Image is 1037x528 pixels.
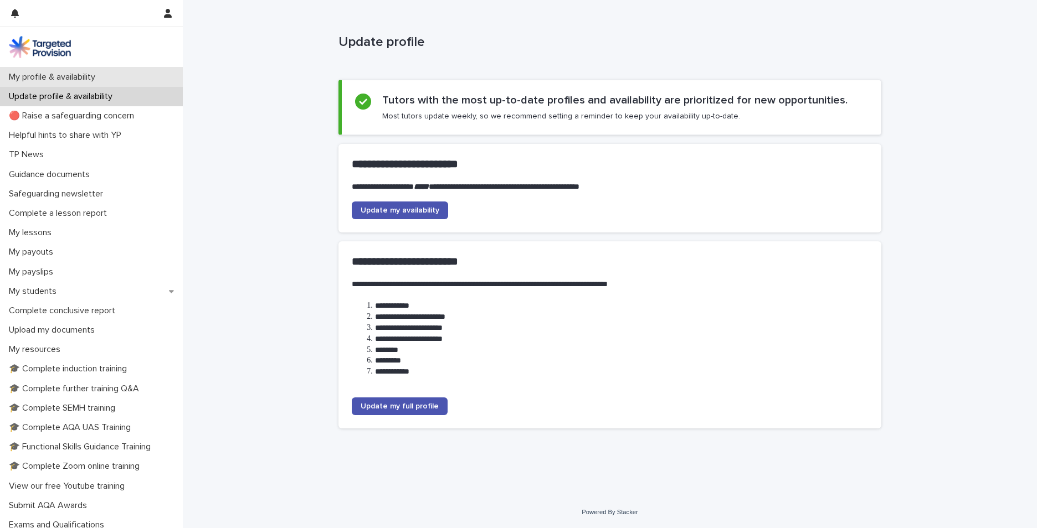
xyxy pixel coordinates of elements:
p: Update profile & availability [4,91,121,102]
p: My resources [4,344,69,355]
p: My lessons [4,227,60,238]
p: My students [4,286,65,297]
p: 🎓 Complete further training Q&A [4,384,148,394]
p: Complete conclusive report [4,306,124,316]
p: Safeguarding newsletter [4,189,112,199]
img: M5nRWzHhSzIhMunXDL62 [9,36,71,58]
p: Most tutors update weekly, so we recommend setting a reminder to keep your availability up-to-date. [382,111,740,121]
p: Update profile [338,34,877,50]
p: My payouts [4,247,62,257]
p: View our free Youtube training [4,481,134,491]
h2: Tutors with the most up-to-date profiles and availability are prioritized for new opportunities. [382,94,848,107]
p: 🎓 Functional Skills Guidance Training [4,442,160,452]
p: 🎓 Complete AQA UAS Training [4,422,140,433]
a: Update my availability [352,201,448,219]
p: Complete a lesson report [4,208,116,219]
p: Submit AQA Awards [4,500,96,511]
p: 🔴 Raise a safeguarding concern [4,111,143,121]
p: TP News [4,149,53,160]
span: Update my availability [361,206,439,214]
p: 🎓 Complete SEMH training [4,403,124,413]
a: Update my full profile [352,397,448,415]
a: Powered By Stacker [582,509,638,515]
p: 🎓 Complete induction training [4,364,136,374]
p: Guidance documents [4,169,99,180]
p: My profile & availability [4,72,104,82]
p: My payslips [4,267,62,277]
span: Update my full profile [361,402,439,410]
p: Upload my documents [4,325,104,335]
p: 🎓 Complete Zoom online training [4,461,148,472]
p: Helpful hints to share with YP [4,130,130,141]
